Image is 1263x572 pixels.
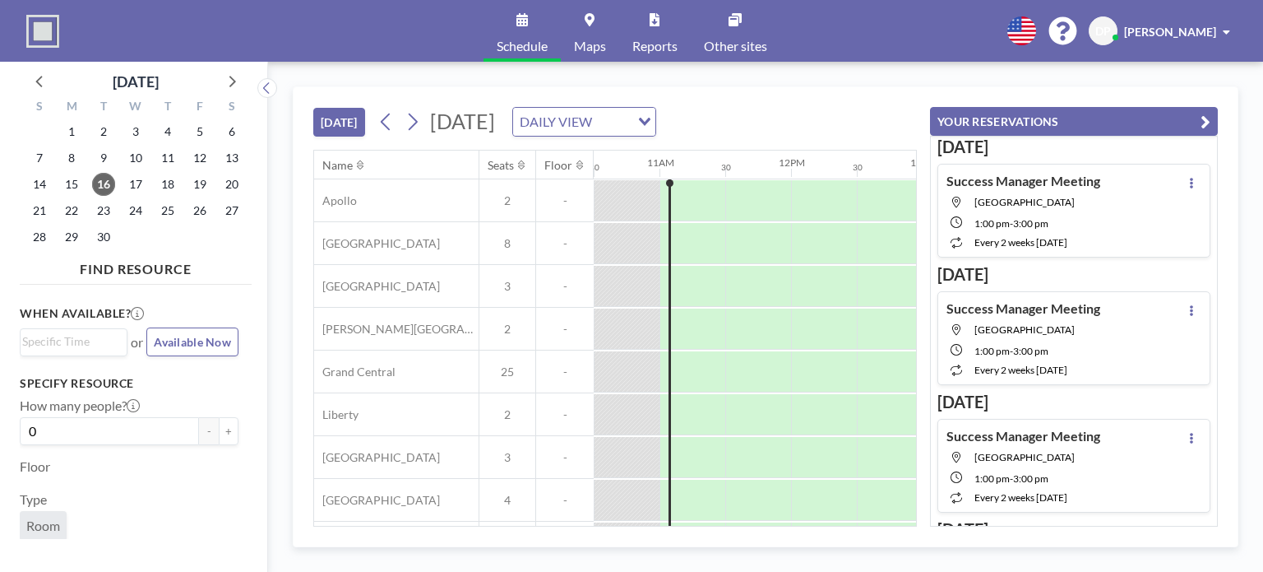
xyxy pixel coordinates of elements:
[92,199,115,222] span: Tuesday, September 23, 2025
[479,365,535,379] span: 25
[536,322,594,337] span: -
[1013,472,1048,485] span: 3:00 PM
[88,97,120,119] div: T
[974,345,1010,357] span: 1:00 PM
[853,162,863,173] div: 30
[28,173,51,196] span: Sunday, September 14, 2025
[124,146,147,170] span: Wednesday, September 10, 2025
[779,156,805,169] div: 12PM
[479,236,535,251] span: 8
[92,120,115,143] span: Tuesday, September 2, 2025
[188,120,211,143] span: Friday, September 5, 2025
[124,199,147,222] span: Wednesday, September 24, 2025
[92,146,115,170] span: Tuesday, September 9, 2025
[220,199,243,222] span: Saturday, September 27, 2025
[536,236,594,251] span: -
[536,407,594,422] span: -
[647,156,674,169] div: 11AM
[314,279,440,294] span: [GEOGRAPHIC_DATA]
[946,300,1100,317] h4: Success Manager Meeting
[124,173,147,196] span: Wednesday, September 17, 2025
[590,162,599,173] div: 30
[56,97,88,119] div: M
[92,226,115,249] span: Tuesday, September 30, 2025
[156,146,179,170] span: Thursday, September 11, 2025
[704,40,767,53] span: Other sites
[430,109,495,133] span: [DATE]
[937,137,1210,157] h3: [DATE]
[479,493,535,508] span: 4
[146,328,238,356] button: Available Now
[21,329,127,354] div: Search for option
[28,199,51,222] span: Sunday, September 21, 2025
[60,199,83,222] span: Monday, September 22, 2025
[314,193,357,208] span: Apollo
[20,458,50,475] label: Floor
[28,226,51,249] span: Sunday, September 28, 2025
[1010,472,1013,485] span: -
[479,407,535,422] span: 2
[536,279,594,294] span: -
[20,491,47,508] label: Type
[314,365,396,379] span: Grand Central
[544,158,572,173] div: Floor
[120,97,152,119] div: W
[314,236,440,251] span: [GEOGRAPHIC_DATA]
[1010,345,1013,357] span: -
[497,40,548,53] span: Schedule
[974,472,1010,485] span: 1:00 PM
[974,323,1075,336] span: Brooklyn Bridge
[220,173,243,196] span: Saturday, September 20, 2025
[910,156,931,169] div: 1PM
[946,428,1100,444] h4: Success Manager Meeting
[26,518,60,534] span: Room
[188,173,211,196] span: Friday, September 19, 2025
[28,146,51,170] span: Sunday, September 7, 2025
[151,97,183,119] div: T
[930,107,1218,136] button: YOUR RESERVATIONS
[574,40,606,53] span: Maps
[188,146,211,170] span: Friday, September 12, 2025
[721,162,731,173] div: 30
[536,193,594,208] span: -
[20,376,238,391] h3: Specify resource
[314,493,440,508] span: [GEOGRAPHIC_DATA]
[156,199,179,222] span: Thursday, September 25, 2025
[220,120,243,143] span: Saturday, September 6, 2025
[322,158,353,173] div: Name
[488,158,514,173] div: Seats
[154,335,231,349] span: Available Now
[313,108,365,137] button: [DATE]
[974,491,1067,504] span: every 2 weeks [DATE]
[20,254,252,277] h4: FIND RESOURCE
[946,173,1100,189] h4: Success Manager Meeting
[937,392,1210,412] h3: [DATE]
[220,146,243,170] span: Saturday, September 13, 2025
[513,108,655,136] div: Search for option
[974,196,1075,208] span: Brooklyn Bridge
[22,333,118,351] input: Search for option
[1013,345,1048,357] span: 3:00 PM
[113,70,159,93] div: [DATE]
[183,97,215,119] div: F
[314,450,440,465] span: [GEOGRAPHIC_DATA]
[60,226,83,249] span: Monday, September 29, 2025
[1095,24,1111,39] span: DP
[60,173,83,196] span: Monday, September 15, 2025
[60,146,83,170] span: Monday, September 8, 2025
[314,407,359,422] span: Liberty
[26,15,59,48] img: organization-logo
[536,493,594,508] span: -
[20,398,140,414] label: How many people?
[479,193,535,208] span: 2
[1010,217,1013,230] span: -
[479,450,535,465] span: 3
[1013,217,1048,230] span: 3:00 PM
[131,334,143,351] span: or
[974,236,1067,249] span: every 2 weeks [DATE]
[597,111,628,133] input: Search for option
[937,264,1210,285] h3: [DATE]
[536,450,594,465] span: -
[24,97,56,119] div: S
[479,279,535,294] span: 3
